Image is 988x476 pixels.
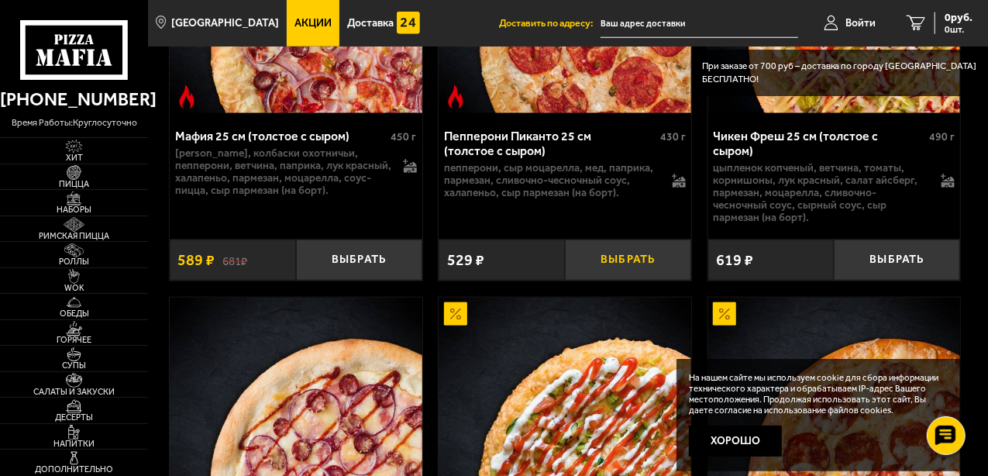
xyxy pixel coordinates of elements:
span: 0 шт. [945,25,973,34]
img: 15daf4d41897b9f0e9f617042186c801.svg [397,12,420,35]
button: Выбрать [834,240,960,281]
span: Войти [845,18,876,29]
span: 450 г [391,130,417,143]
img: Острое блюдо [444,85,467,109]
span: Доставка [347,18,394,29]
span: 490 г [929,130,955,143]
span: Доставить по адресу: [499,19,601,29]
img: Острое блюдо [175,85,198,109]
s: 681 ₽ [222,253,247,267]
button: Выбрать [296,240,422,281]
input: Ваш адрес доставки [601,9,798,38]
p: [PERSON_NAME], колбаски охотничьи, пепперони, ветчина, паприка, лук красный, халапеньо, пармезан,... [175,147,392,197]
span: Акции [294,18,332,29]
span: 529 ₽ [447,250,484,269]
div: Чикен Фреш 25 см (толстое с сыром) [714,129,925,158]
span: [GEOGRAPHIC_DATA] [172,18,280,29]
img: Акционный [713,302,736,326]
span: 0 руб. [945,12,973,23]
span: 430 г [660,130,686,143]
p: При заказе от 700 руб – доставка по городу [GEOGRAPHIC_DATA] БЕСПЛАТНО! [702,60,978,85]
div: Мафия 25 см (толстое с сыром) [175,129,387,143]
p: цыпленок копченый, ветчина, томаты, корнишоны, лук красный, салат айсберг, пармезан, моцарелла, с... [714,162,931,224]
span: 589 ₽ [177,250,215,269]
button: Выбрать [565,240,691,281]
p: пепперони, сыр Моцарелла, мед, паприка, пармезан, сливочно-чесночный соус, халапеньо, сыр пармеза... [444,162,661,199]
p: На нашем сайте мы используем cookie для сбора информации технического характера и обрабатываем IP... [689,373,950,416]
img: Акционный [444,302,467,326]
div: Пепперони Пиканто 25 см (толстое с сыром) [444,129,656,158]
span: 619 ₽ [716,250,753,269]
button: Хорошо [689,426,782,457]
